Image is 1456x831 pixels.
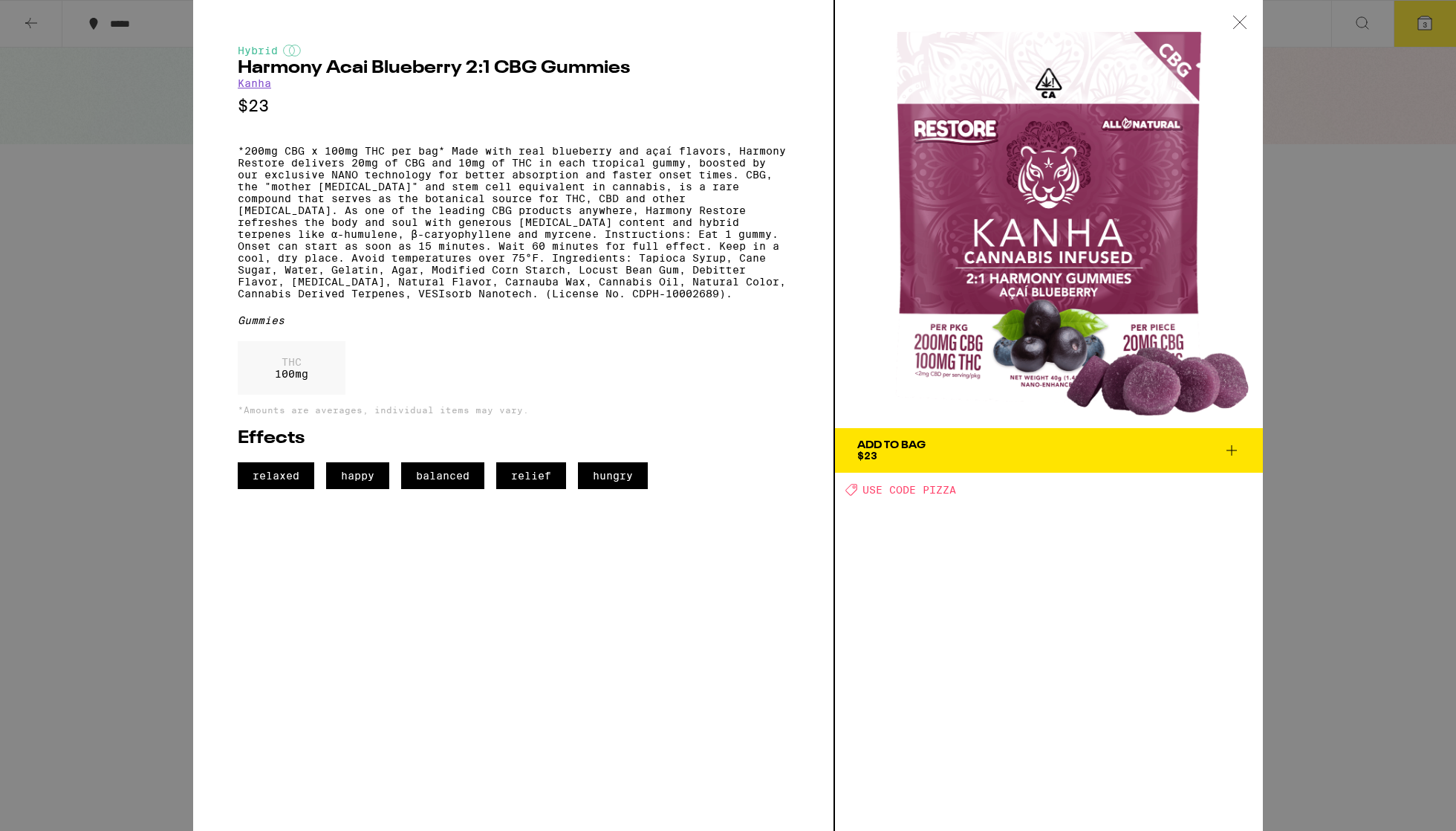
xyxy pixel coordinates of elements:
[238,45,789,56] div: Hybrid
[326,462,389,489] span: happy
[238,341,345,395] div: 100 mg
[238,77,271,89] a: Kanha
[238,314,789,326] div: Gummies
[238,59,789,77] h2: Harmony Acai Blueberry 2:1 CBG Gummies
[238,430,789,447] h2: Effects
[857,440,926,450] div: Add To Bag
[238,462,314,489] span: relaxed
[401,462,484,489] span: balanced
[238,145,789,300] p: *200mg CBG x 100mg THC per bag* Made with real blueberry and açaí flavors, Harmony Restore deli...
[283,45,301,56] img: hybridColor.svg
[238,405,789,415] p: *Amounts are averages, individual items may vary.
[238,97,789,115] p: $23
[275,356,308,368] p: THC
[857,450,877,462] span: $23
[835,428,1263,473] button: Add To Bag$23
[496,462,566,489] span: relief
[578,462,648,489] span: hungry
[862,484,956,496] span: USE CODE PIZZA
